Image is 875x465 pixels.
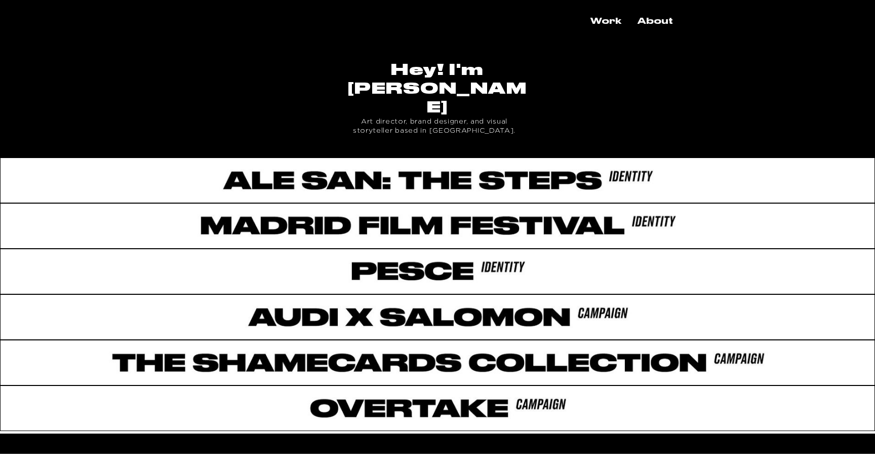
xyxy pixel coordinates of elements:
[632,13,678,30] p: About
[353,117,515,134] span: Art director, brand designer, and visual storyteller based in [GEOGRAPHIC_DATA].
[348,63,527,115] span: Hey! I'm [PERSON_NAME]
[582,13,681,30] nav: Site
[629,13,681,30] a: About
[582,13,629,30] a: Work
[585,13,626,30] p: Work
